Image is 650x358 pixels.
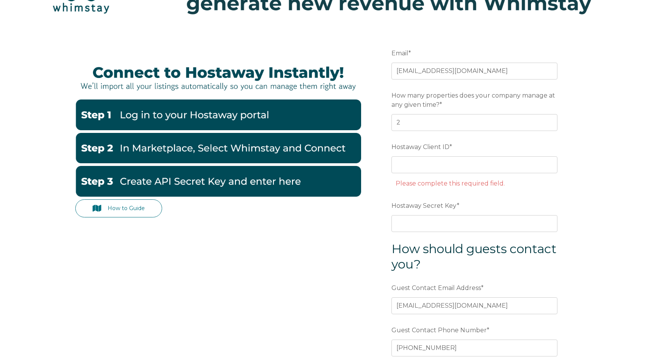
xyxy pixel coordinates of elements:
[391,241,557,272] span: How should guests contact you?
[75,133,361,164] img: Hostaway2
[396,180,505,187] label: Please complete this required field.
[75,166,361,197] img: Hostaway3-1
[391,47,408,59] span: Email
[391,282,481,294] span: Guest Contact Email Address
[75,199,162,217] a: How to Guide
[391,89,555,111] span: How many properties does your company manage at any given time?
[391,141,449,153] span: Hostaway Client ID
[75,58,361,97] img: Hostaway Banner
[75,99,361,130] img: Hostaway1
[391,200,457,212] span: Hostaway Secret Key
[391,324,487,336] span: Guest Contact Phone Number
